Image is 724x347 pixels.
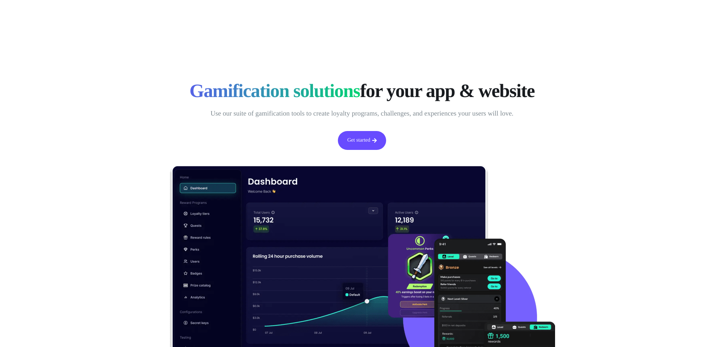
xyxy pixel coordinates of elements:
span: Get started [347,138,370,143]
p: Use our suite of gamification tools to create loyalty programs, challenges, and experiences your ... [177,108,547,120]
span: Gamification solutions [189,79,360,102]
a: Get started [338,131,386,150]
h1: for your app & website [177,79,547,102]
